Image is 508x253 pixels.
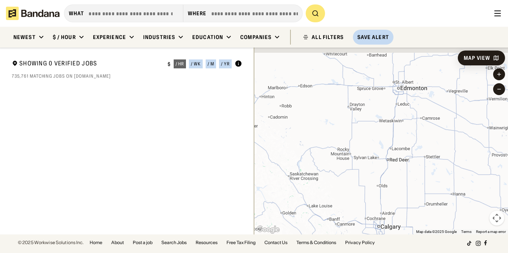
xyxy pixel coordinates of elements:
[256,225,280,234] a: Open this area in Google Maps (opens a new window)
[196,240,218,245] a: Resources
[12,59,162,69] div: Showing 0 Verified Jobs
[476,230,506,234] a: Report a map error
[18,240,84,245] div: © 2025 Workwise Solutions Inc.
[188,10,207,17] div: Where
[69,10,84,17] div: what
[461,230,472,234] a: Terms (opens in new tab)
[256,225,280,234] img: Google
[13,34,36,40] div: Newest
[93,34,126,40] div: Experience
[90,240,102,245] a: Home
[221,62,230,66] div: / yr
[464,55,490,61] div: Map View
[176,62,184,66] div: / hr
[12,73,242,79] div: 735,761 matching jobs on [DOMAIN_NAME]
[240,34,271,40] div: Companies
[226,240,255,245] a: Free Tax Filing
[133,240,152,245] a: Post a job
[416,230,457,234] span: Map data ©2025 Google
[345,240,375,245] a: Privacy Policy
[208,62,214,66] div: / m
[12,83,242,234] div: grid
[161,240,187,245] a: Search Jobs
[296,240,336,245] a: Terms & Conditions
[6,7,60,20] img: Bandana logotype
[312,35,344,40] div: ALL FILTERS
[264,240,287,245] a: Contact Us
[143,34,175,40] div: Industries
[111,240,124,245] a: About
[357,34,389,40] div: Save Alert
[489,211,504,226] button: Map camera controls
[192,34,223,40] div: Education
[168,61,171,67] div: $
[53,34,76,40] div: $ / hour
[191,62,201,66] div: / wk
